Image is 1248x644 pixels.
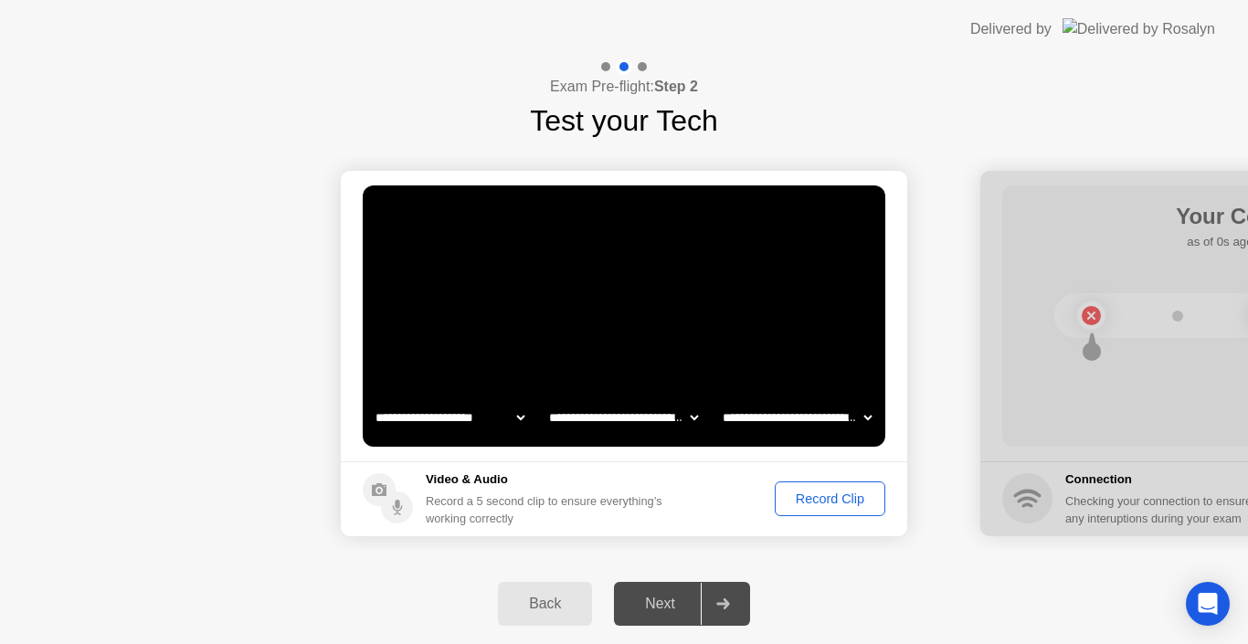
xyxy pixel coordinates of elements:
[775,481,885,516] button: Record Clip
[426,470,670,489] h5: Video & Audio
[530,99,718,143] h1: Test your Tech
[719,399,875,436] select: Available microphones
[545,399,702,436] select: Available speakers
[683,206,705,227] div: . . .
[671,206,693,227] div: !
[1186,582,1230,626] div: Open Intercom Messenger
[426,492,670,527] div: Record a 5 second clip to ensure everything’s working correctly
[970,18,1052,40] div: Delivered by
[550,76,698,98] h4: Exam Pre-flight:
[503,596,587,612] div: Back
[1063,18,1215,39] img: Delivered by Rosalyn
[614,582,750,626] button: Next
[781,491,879,506] div: Record Clip
[619,596,701,612] div: Next
[654,79,698,94] b: Step 2
[372,399,528,436] select: Available cameras
[498,582,592,626] button: Back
